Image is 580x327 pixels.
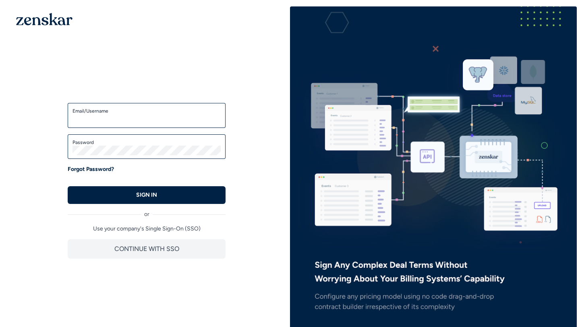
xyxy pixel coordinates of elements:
[136,191,157,199] p: SIGN IN
[68,204,226,218] div: or
[16,13,72,25] img: 1OGAJ2xQqyY4LXKgY66KYq0eOWRCkrZdAb3gUhuVAqdWPZE9SRJmCz+oDMSn4zDLXe31Ii730ItAGKgCKgCCgCikA4Av8PJUP...
[68,186,226,204] button: SIGN IN
[68,239,226,259] button: CONTINUE WITH SSO
[68,165,114,173] a: Forgot Password?
[72,139,221,146] label: Password
[72,108,221,114] label: Email/Username
[68,225,226,233] p: Use your company's Single Sign-On (SSO)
